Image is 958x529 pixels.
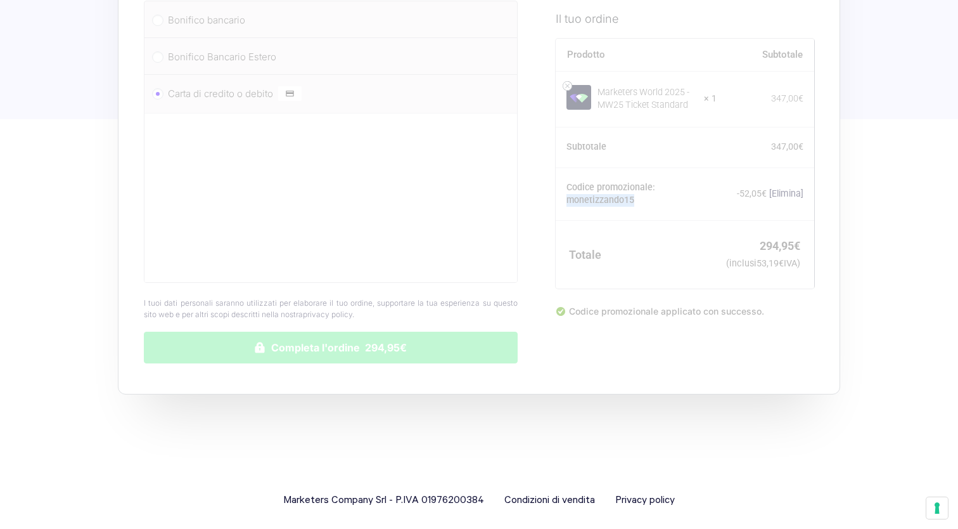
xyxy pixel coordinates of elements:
[504,492,595,509] a: Condizioni di vendita
[615,492,675,509] a: Privacy policy
[926,497,948,519] button: Le tue preferenze relative al consenso per le tecnologie di tracciamento
[283,492,484,509] span: Marketers Company Srl - P.IVA 01976200384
